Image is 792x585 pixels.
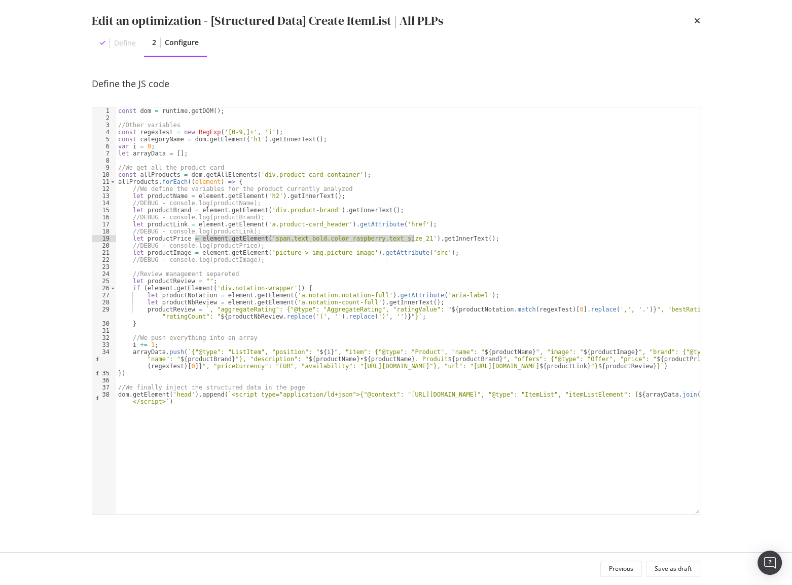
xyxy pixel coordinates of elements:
[92,221,116,228] div: 17
[92,327,116,334] div: 31
[92,136,116,143] div: 5
[758,551,782,575] div: Open Intercom Messenger
[165,37,199,48] div: Configure
[114,38,136,48] div: Define
[92,270,116,278] div: 24
[92,370,116,377] div: 35
[92,249,116,256] div: 21
[92,285,116,292] div: 26
[694,12,700,29] div: times
[92,235,116,242] div: 19
[92,150,116,157] div: 7
[92,391,101,398] span: Info, read annotations row 38
[92,171,116,178] div: 10
[92,306,116,320] div: 29
[92,157,116,164] div: 8
[655,564,692,573] div: Save as draft
[92,256,116,263] div: 22
[92,334,116,341] div: 32
[92,348,116,370] div: 34
[609,564,633,573] div: Previous
[92,200,116,207] div: 14
[92,143,116,150] div: 6
[92,370,101,377] span: Info, read annotations row 35
[92,214,116,221] div: 16
[646,561,700,577] button: Save as draft
[92,122,116,129] div: 3
[92,185,116,192] div: 12
[600,561,642,577] button: Previous
[92,114,116,122] div: 2
[92,12,443,29] div: Edit an optimization - [Structured Data] Create ItemList | All PLPs
[92,207,116,214] div: 15
[152,37,156,48] div: 2
[92,77,700,91] div: Define the JS code
[92,278,116,285] div: 25
[110,285,116,292] span: Toggle code folding, rows 26 through 30
[92,292,116,299] div: 27
[92,242,116,249] div: 20
[92,263,116,270] div: 23
[92,299,116,306] div: 28
[110,178,116,185] span: Toggle code folding, rows 11 through 35
[92,228,116,235] div: 18
[92,391,116,405] div: 38
[92,377,116,384] div: 36
[92,178,116,185] div: 11
[92,164,116,171] div: 9
[92,192,116,200] div: 13
[92,320,116,327] div: 30
[92,341,116,348] div: 33
[92,129,116,136] div: 4
[92,107,116,114] div: 1
[92,348,101,356] span: Info, read annotations row 34
[92,384,116,391] div: 37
